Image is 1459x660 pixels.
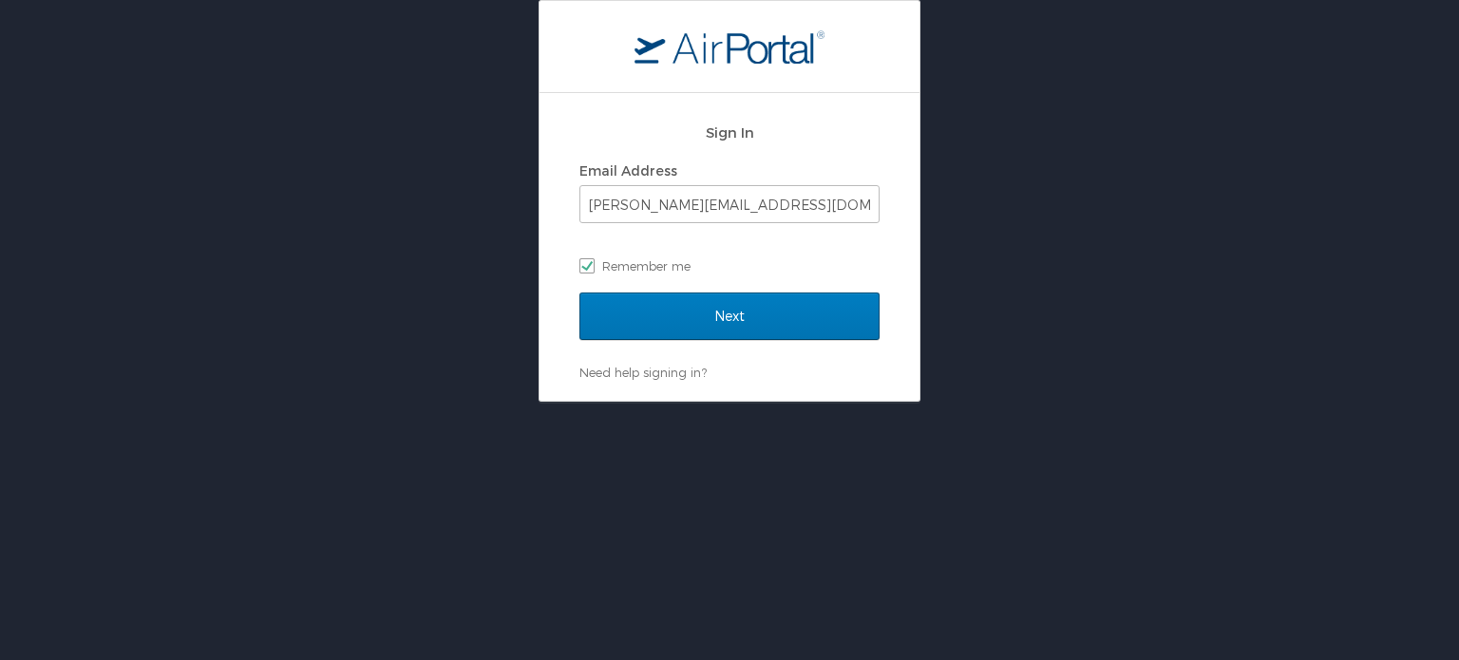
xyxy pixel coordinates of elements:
[579,292,880,340] input: Next
[579,122,880,143] h2: Sign In
[579,365,707,380] a: Need help signing in?
[635,29,824,64] img: logo
[579,252,880,280] label: Remember me
[579,162,677,179] label: Email Address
